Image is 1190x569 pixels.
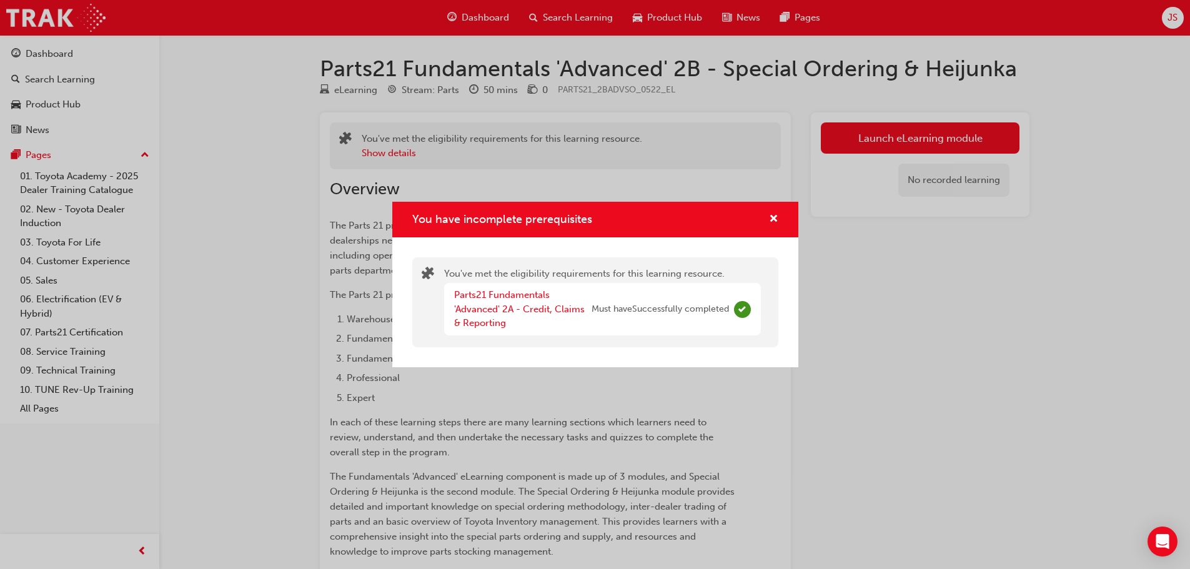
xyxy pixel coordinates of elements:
div: You've met the eligibility requirements for this learning resource. [444,267,761,338]
span: cross-icon [769,214,778,225]
div: Open Intercom Messenger [1148,527,1178,557]
div: You have incomplete prerequisites [392,202,798,367]
span: Complete [734,301,751,318]
button: cross-icon [769,212,778,227]
span: puzzle-icon [422,268,434,282]
a: Parts21 Fundamentals 'Advanced' 2A - Credit, Claims & Reporting [454,289,585,329]
span: Must have Successfully completed [592,302,729,317]
span: You have incomplete prerequisites [412,212,592,226]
